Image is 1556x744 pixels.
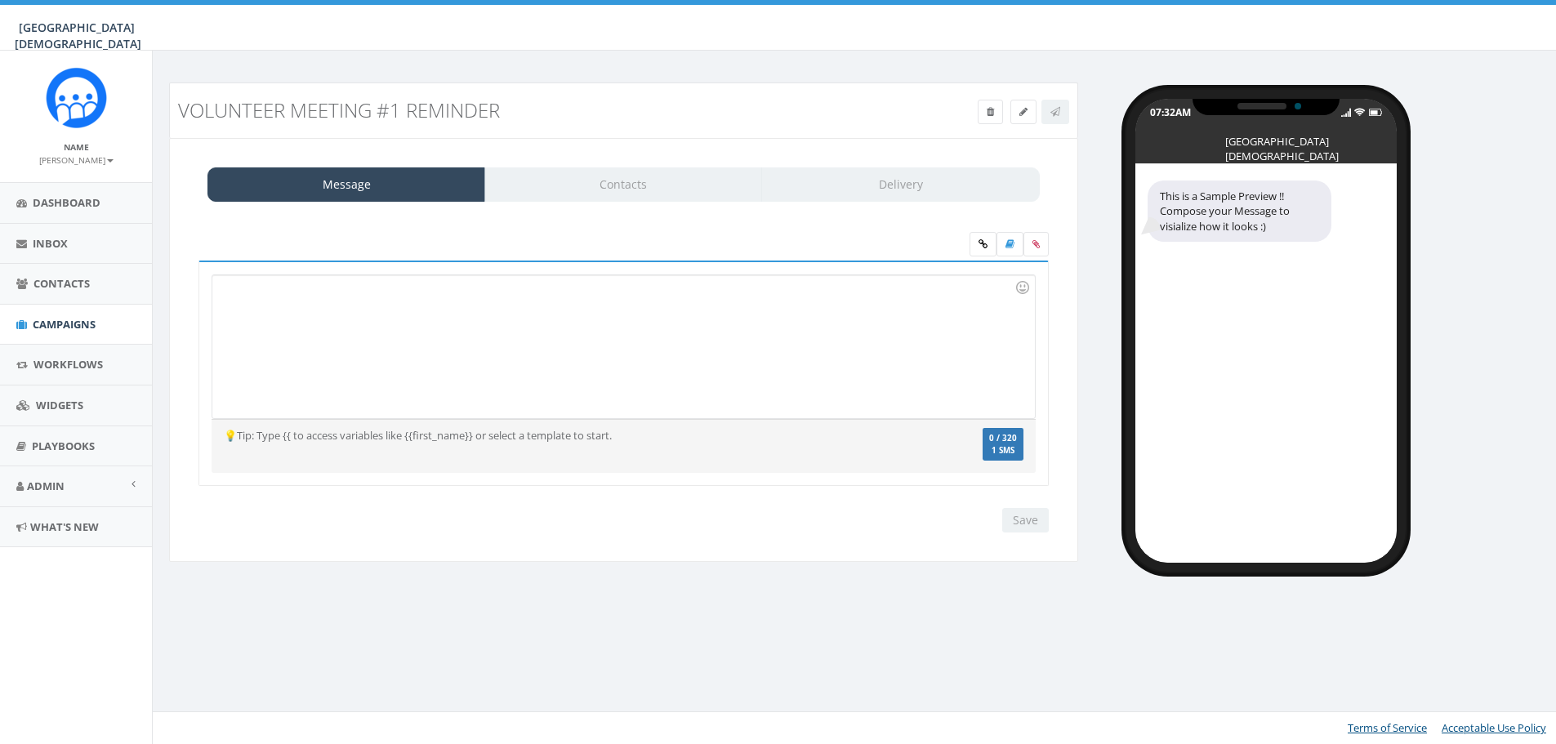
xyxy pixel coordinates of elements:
span: Widgets [36,398,83,412]
img: Rally_Corp_Icon_1.png [46,67,107,128]
a: Message [207,167,485,202]
small: Name [64,141,89,153]
span: Workflows [33,357,103,372]
span: 1 SMS [989,447,1017,455]
span: Admin [27,479,65,493]
span: Delete Campaign [987,105,994,118]
a: [PERSON_NAME] [39,152,114,167]
span: 0 / 320 [989,433,1017,443]
small: [PERSON_NAME] [39,154,114,166]
span: Dashboard [33,195,100,210]
span: [GEOGRAPHIC_DATA][DEMOGRAPHIC_DATA] [15,20,141,51]
span: Playbooks [32,439,95,453]
span: Attach your media [1023,232,1049,256]
span: Campaigns [33,317,96,332]
div: 07:32AM [1150,105,1191,119]
div: This is a Sample Preview !! Compose your Message to visialize how it looks :) [1148,180,1331,243]
a: Acceptable Use Policy [1442,720,1546,735]
label: Insert Template Text [996,232,1023,256]
span: Edit Campaign [1019,105,1028,118]
div: 💡Tip: Type {{ to access variables like {{first_name}} or select a template to start. [212,428,898,443]
span: What's New [30,519,99,534]
a: Terms of Service [1348,720,1427,735]
span: Contacts [33,276,90,291]
h3: Volunteer Meeting #1 Reminder [178,100,840,121]
div: [GEOGRAPHIC_DATA][DEMOGRAPHIC_DATA] [1225,134,1307,142]
span: Inbox [33,236,68,251]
